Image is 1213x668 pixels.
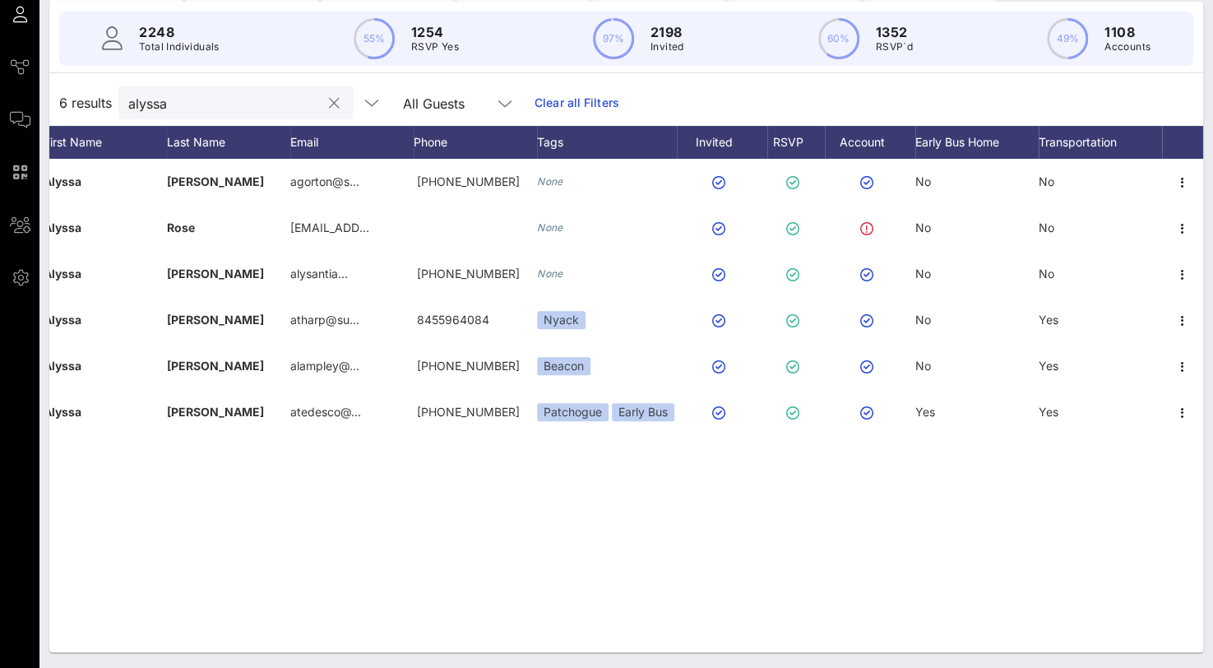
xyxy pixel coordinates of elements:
[44,267,81,281] span: Alyssa
[1039,126,1162,159] div: Transportation
[915,126,1039,159] div: Early Bus Home
[290,389,361,435] p: atedesco@…
[1104,22,1150,42] p: 1108
[411,39,459,55] p: RSVP Yes
[1039,313,1058,327] span: Yes
[411,22,459,42] p: 1254
[167,405,264,419] span: [PERSON_NAME]
[167,126,290,159] div: Last Name
[1039,174,1054,188] span: No
[167,174,264,188] span: [PERSON_NAME]
[290,251,348,297] p: alysantia…
[537,126,677,159] div: Tags
[915,220,931,234] span: No
[537,175,563,188] i: None
[612,403,674,421] div: Early Bus
[290,126,414,159] div: Email
[876,39,913,55] p: RSVP`d
[290,159,359,205] p: agorton@s…
[537,357,590,375] div: Beacon
[767,126,825,159] div: RSVP
[44,405,81,419] span: Alyssa
[139,22,220,42] p: 2248
[876,22,913,42] p: 1352
[1104,39,1150,55] p: Accounts
[417,359,520,373] span: +18455226517
[537,267,563,280] i: None
[44,359,81,373] span: Alyssa
[290,220,488,234] span: [EMAIL_ADDRESS][DOMAIN_NAME]
[915,267,931,281] span: No
[290,297,359,343] p: atharp@su…
[1039,359,1058,373] span: Yes
[167,313,264,327] span: [PERSON_NAME]
[650,22,684,42] p: 2198
[329,95,340,112] button: clear icon
[537,403,609,421] div: Patchogue
[537,221,563,234] i: None
[167,267,264,281] span: [PERSON_NAME]
[1039,267,1054,281] span: No
[650,39,684,55] p: Invited
[44,174,81,188] span: Alyssa
[167,220,195,234] span: Rose
[915,359,931,373] span: No
[417,174,520,188] span: +18456742134
[915,405,935,419] span: Yes
[915,313,931,327] span: No
[1039,220,1054,234] span: No
[1039,405,1058,419] span: Yes
[417,405,520,419] span: +16316782298
[290,343,359,389] p: alampley@…
[537,311,586,329] div: Nyack
[677,126,767,159] div: Invited
[44,220,81,234] span: Alyssa
[414,126,537,159] div: Phone
[167,359,264,373] span: [PERSON_NAME]
[139,39,220,55] p: Total Individuals
[44,126,167,159] div: First Name
[59,93,112,113] span: 6 results
[393,86,525,119] div: All Guests
[44,313,81,327] span: Alyssa
[403,96,465,111] div: All Guests
[417,313,489,327] span: 8455964084
[825,126,915,159] div: Account
[417,267,520,281] span: +13477313294
[535,94,619,112] a: Clear all Filters
[915,174,931,188] span: No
